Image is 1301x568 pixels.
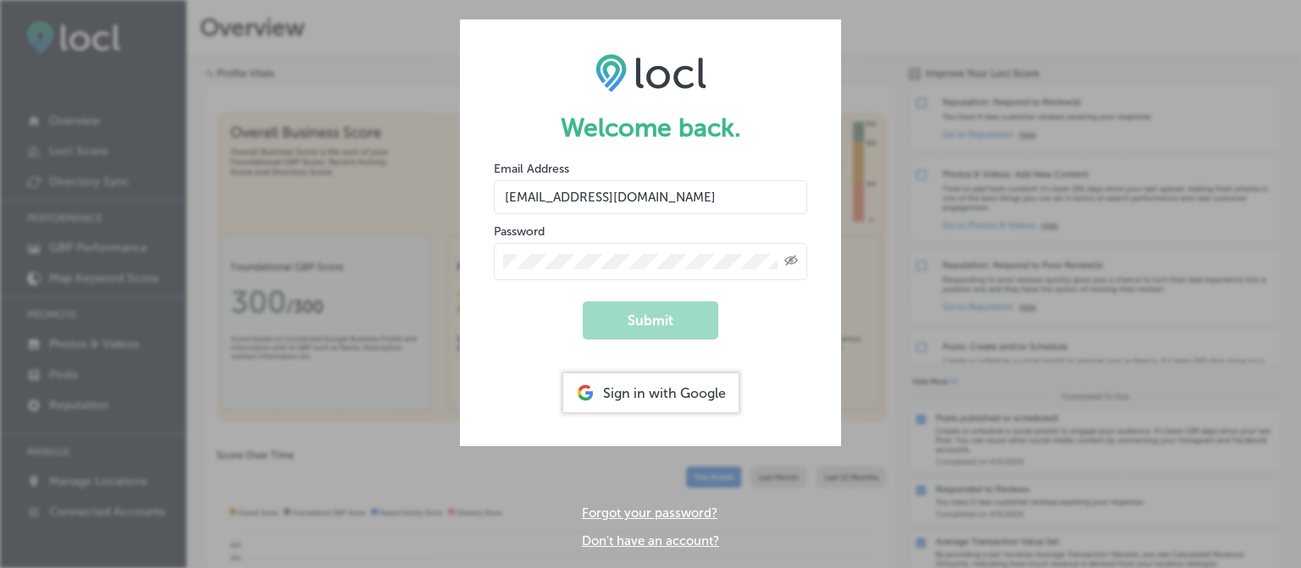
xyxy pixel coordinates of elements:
[563,373,739,412] div: Sign in with Google
[582,533,719,549] a: Don't have an account?
[494,113,807,143] h1: Welcome back.
[582,505,717,521] a: Forgot your password?
[784,254,798,269] span: Toggle password visibility
[494,162,569,176] label: Email Address
[494,224,545,239] label: Password
[583,301,718,339] button: Submit
[595,53,706,92] img: LOCL logo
